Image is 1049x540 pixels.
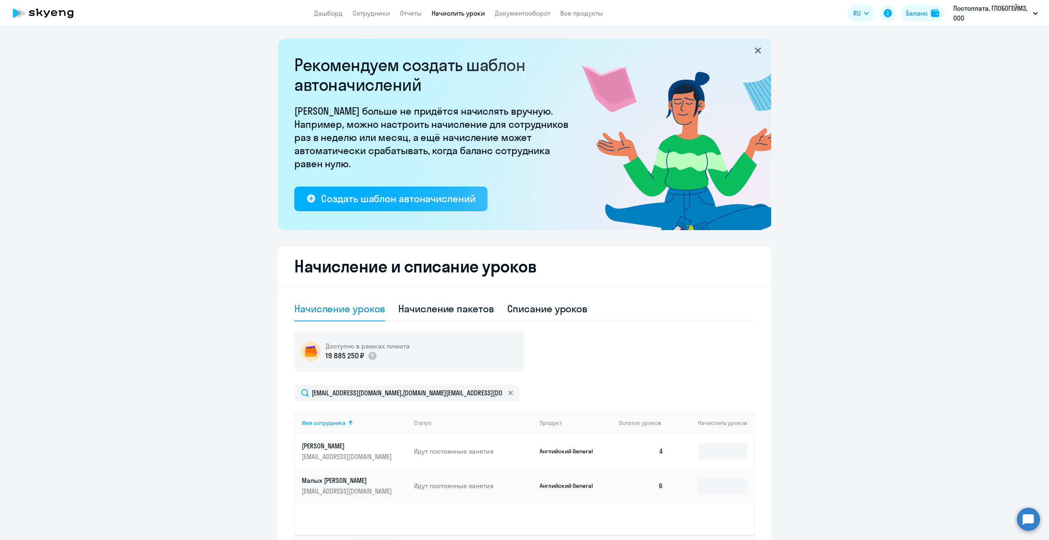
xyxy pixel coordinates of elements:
[949,3,1042,23] button: Постоплата, ГЛОБОГЕЙМЗ, ООО
[540,482,601,489] p: Английский General
[302,476,394,485] p: Малых [PERSON_NAME]
[321,192,475,205] div: Создать шаблон автоначислений
[540,419,562,427] div: Продукт
[414,419,432,427] div: Статус
[326,351,364,361] p: 19 885 250 ₽
[619,419,670,427] div: Остаток уроков
[301,342,321,361] img: wallet-circle.png
[540,419,613,427] div: Продукт
[314,9,343,17] a: Дашборд
[294,256,755,276] h2: Начисление и списание уроков
[906,8,928,18] div: Баланс
[294,302,385,315] div: Начисление уроков
[901,5,944,21] button: Балансbalance
[612,468,670,503] td: 6
[414,419,533,427] div: Статус
[302,487,394,496] p: [EMAIL_ADDRESS][DOMAIN_NAME]
[853,8,861,18] span: RU
[540,448,601,455] p: Английский General
[294,187,488,211] button: Создать шаблон автоначислений
[400,9,422,17] a: Отчеты
[302,441,407,461] a: [PERSON_NAME][EMAIL_ADDRESS][DOMAIN_NAME]
[294,104,574,170] p: [PERSON_NAME] больше не придётся начислять вручную. Например, можно настроить начисление для сотр...
[432,9,485,17] a: Начислить уроки
[931,9,939,17] img: balance
[414,481,533,490] p: Идут постоянные занятия
[302,452,394,461] p: [EMAIL_ADDRESS][DOMAIN_NAME]
[302,419,346,427] div: Имя сотрудника
[294,385,520,401] input: Поиск по имени, email, продукту или статусу
[507,302,588,315] div: Списание уроков
[302,419,407,427] div: Имя сотрудника
[560,9,603,17] a: Все продукты
[670,412,754,434] th: Начислить уроков
[619,419,661,427] span: Остаток уроков
[953,3,1030,23] p: Постоплата, ГЛОБОГЕЙМЗ, ООО
[302,476,407,496] a: Малых [PERSON_NAME][EMAIL_ADDRESS][DOMAIN_NAME]
[414,447,533,456] p: Идут постоянные занятия
[302,441,394,450] p: [PERSON_NAME]
[612,434,670,468] td: 4
[848,5,875,21] button: RU
[495,9,550,17] a: Документооборот
[398,302,494,315] div: Начисление пакетов
[326,342,410,351] h5: Доступно в рамках лимита
[294,55,574,95] h2: Рекомендуем создать шаблон автоначислений
[353,9,390,17] a: Сотрудники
